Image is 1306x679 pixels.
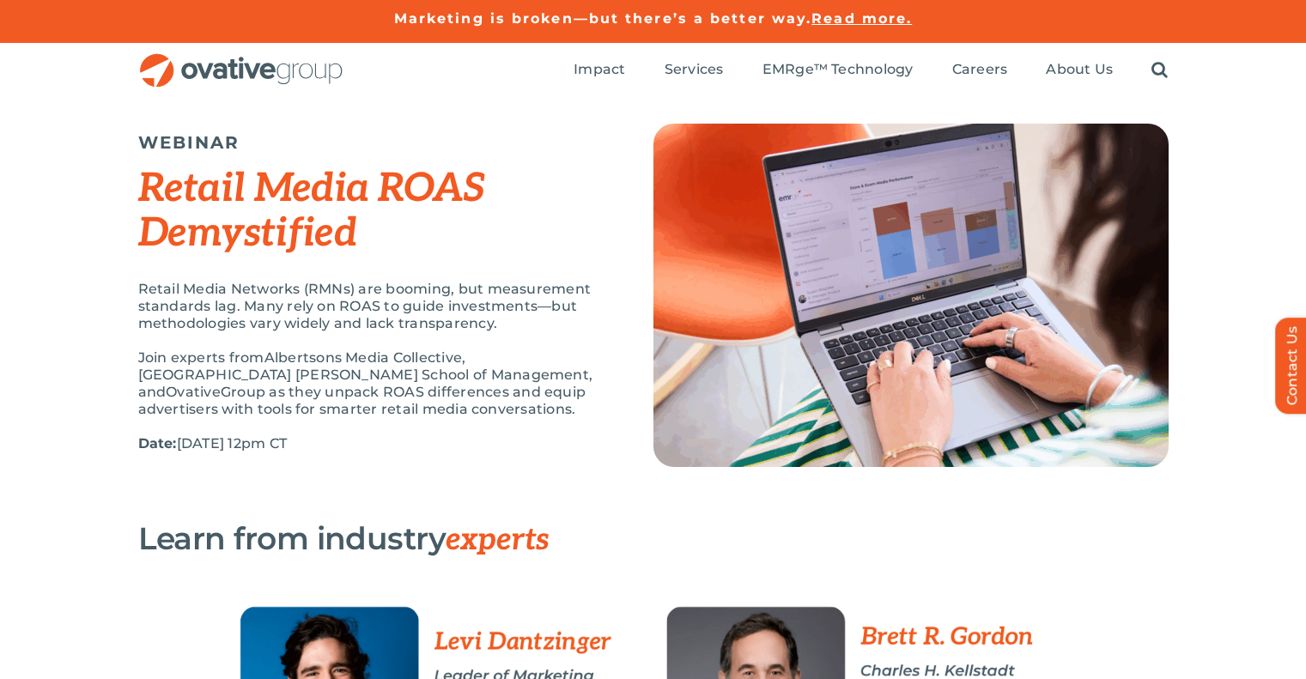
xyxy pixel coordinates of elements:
[138,281,610,332] p: Retail Media Networks (RMNs) are booming, but measurement standards lag. Many rely on ROAS to gui...
[952,61,1008,80] a: Careers
[138,435,610,452] p: [DATE] 12pm CT
[166,384,221,400] span: Ovative
[811,10,912,27] a: Read more.
[665,61,724,78] span: Services
[1046,61,1113,80] a: About Us
[762,61,914,80] a: EMRge™ Technology
[665,61,724,80] a: Services
[762,61,914,78] span: EMRge™ Technology
[446,521,549,559] span: experts
[138,384,586,417] span: Group as they unpack ROAS differences and equip advertisers with tools for smarter retail media c...
[138,165,485,258] em: Retail Media ROAS Demystified
[574,61,625,80] a: Impact
[1046,61,1113,78] span: About Us
[653,124,1169,467] img: Top Image (2)
[138,435,177,452] strong: Date:
[574,43,1168,98] nav: Menu
[138,132,610,153] h5: WEBINAR
[138,521,1083,557] h3: Learn from industry
[952,61,1008,78] span: Careers
[138,52,344,68] a: OG_Full_horizontal_RGB
[1151,61,1168,80] a: Search
[138,349,610,418] p: Join experts from
[574,61,625,78] span: Impact
[138,349,593,400] span: Albertsons Media Collective, [GEOGRAPHIC_DATA] [PERSON_NAME] School of Management, and
[394,10,812,27] a: Marketing is broken—but there’s a better way.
